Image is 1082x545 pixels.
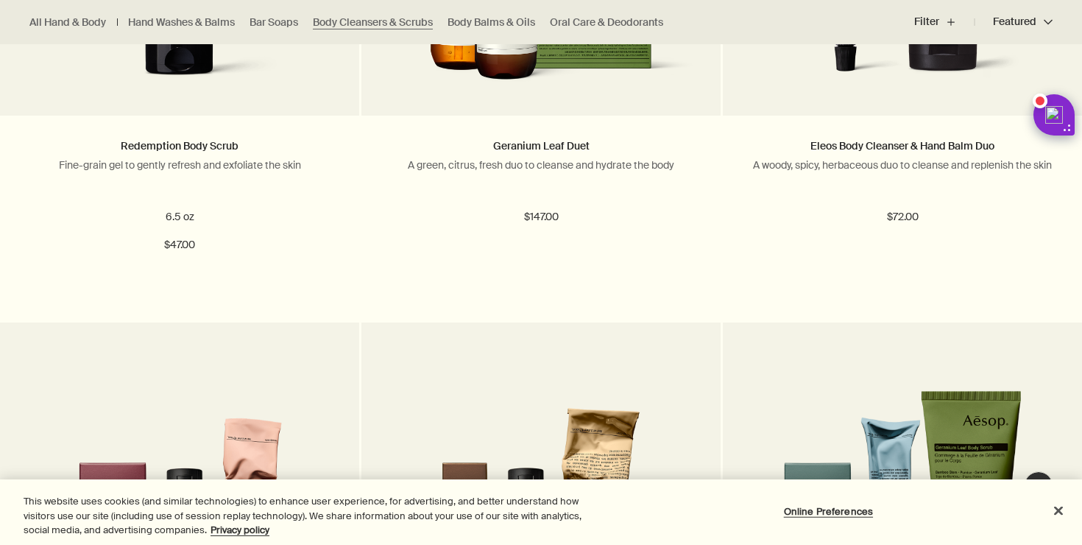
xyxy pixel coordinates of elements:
button: Live Assistance [1024,471,1053,501]
a: Eleos Body Cleanser & Hand Balm Duo [810,139,994,152]
button: Close [1042,494,1075,527]
button: Online Preferences, Opens the preference center dialog [782,496,874,526]
p: Fine-grain gel to gently refresh and exfoliate the skin [22,158,337,172]
a: Geranium Leaf Duet [493,139,590,152]
a: More information about your privacy, opens in a new tab [211,524,269,536]
span: $72.00 [887,208,919,226]
div: This website uses cookies (and similar technologies) to enhance user experience, for advertising,... [24,494,595,538]
p: A woody, spicy, herbaceous duo to cleanse and replenish the skin [745,158,1060,172]
a: Hand Washes & Balms [128,15,235,29]
button: Featured [975,4,1053,40]
p: A green, citrus, fresh duo to cleanse and hydrate the body [383,158,699,172]
span: $147.00 [524,208,559,226]
a: Body Cleansers & Scrubs [313,15,433,29]
a: Body Balms & Oils [448,15,535,29]
span: $47.00 [164,236,195,254]
button: Filter [914,4,975,40]
a: All Hand & Body [29,15,106,29]
a: Bar Soaps [250,15,298,29]
a: Oral Care & Deodorants [550,15,663,29]
a: Redemption Body Scrub [121,139,238,152]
